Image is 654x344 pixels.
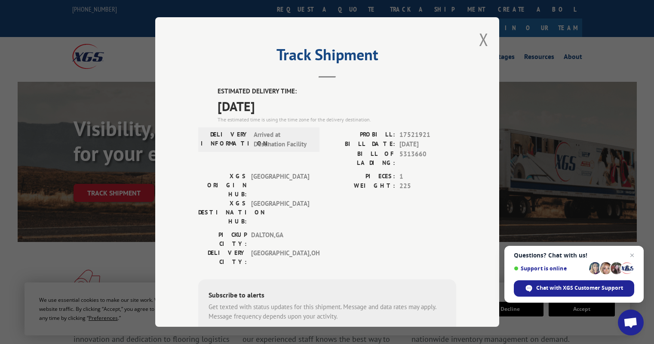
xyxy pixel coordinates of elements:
span: DALTON , GA [251,230,309,248]
label: PIECES: [327,172,395,182]
label: PROBILL: [327,130,395,140]
span: 1 [399,172,456,182]
div: Open chat [618,310,644,335]
span: 225 [399,181,456,191]
span: [GEOGRAPHIC_DATA] [251,199,309,226]
span: [DATE] [218,96,456,116]
label: XGS DESTINATION HUB: [198,199,247,226]
label: DELIVERY CITY: [198,248,247,267]
span: Close chat [627,250,637,260]
label: BILL DATE: [327,139,395,149]
span: 5313660 [399,149,456,167]
label: ESTIMATED DELIVERY TIME: [218,87,456,96]
label: PICKUP CITY: [198,230,247,248]
div: Subscribe to alerts [209,290,446,302]
span: 17521921 [399,130,456,140]
h2: Track Shipment [198,49,456,65]
span: Arrived at Destination Facility [254,130,312,149]
div: The estimated time is using the time zone for the delivery destination. [218,116,456,124]
label: BILL OF LADING: [327,149,395,167]
label: XGS ORIGIN HUB: [198,172,247,199]
button: Close modal [479,28,488,51]
span: Chat with XGS Customer Support [536,284,623,292]
span: [GEOGRAPHIC_DATA] [251,172,309,199]
span: Questions? Chat with us! [514,252,634,259]
label: DELIVERY INFORMATION: [201,130,249,149]
span: Support is online [514,265,586,272]
label: WEIGHT: [327,181,395,191]
div: Get texted with status updates for this shipment. Message and data rates may apply. Message frequ... [209,302,446,322]
span: [DATE] [399,139,456,149]
div: Chat with XGS Customer Support [514,280,634,297]
span: [GEOGRAPHIC_DATA] , OH [251,248,309,267]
